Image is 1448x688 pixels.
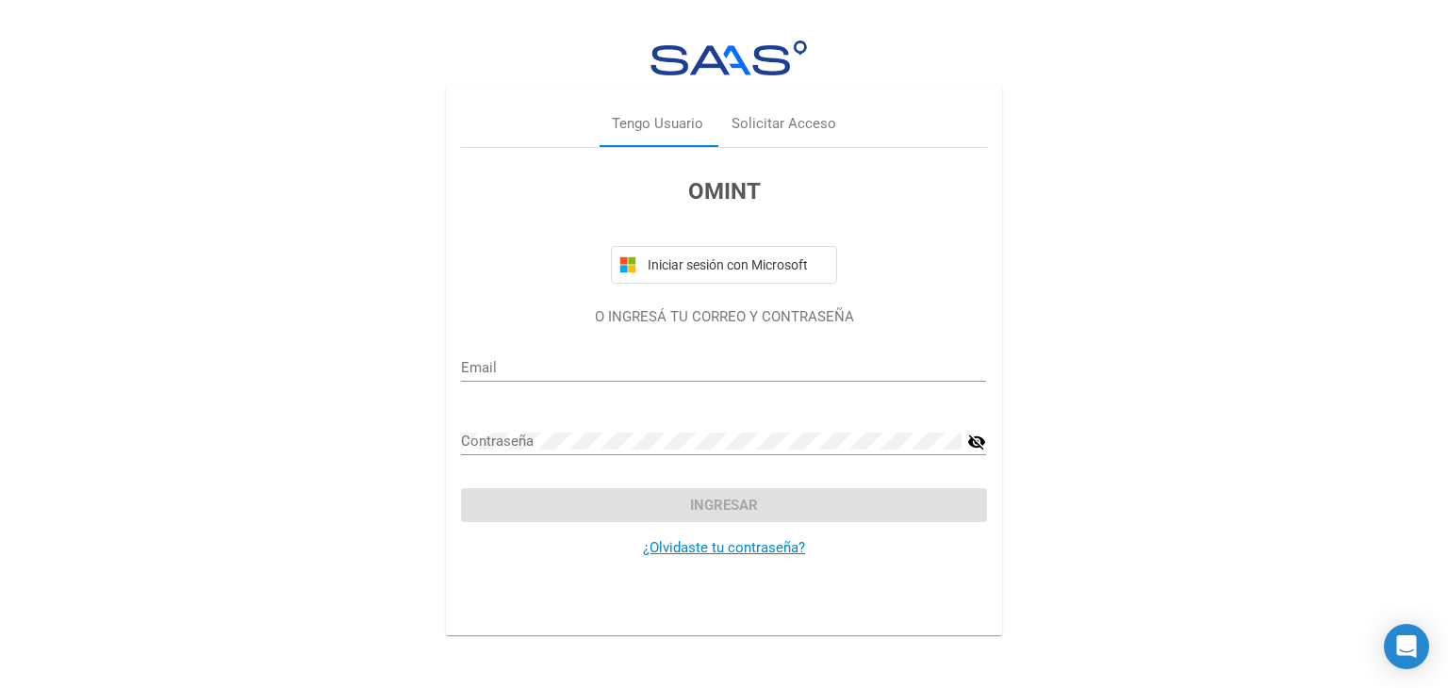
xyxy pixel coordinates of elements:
[611,246,837,284] button: Iniciar sesión con Microsoft
[967,431,986,453] mat-icon: visibility_off
[643,539,805,556] a: ¿Olvidaste tu contraseña?
[612,114,703,136] div: Tengo Usuario
[690,497,758,514] span: Ingresar
[461,488,986,522] button: Ingresar
[644,257,829,272] span: Iniciar sesión con Microsoft
[461,174,986,208] h3: OMINT
[461,306,986,328] p: O INGRESÁ TU CORREO Y CONTRASEÑA
[1384,624,1429,669] div: Open Intercom Messenger
[732,114,836,136] div: Solicitar Acceso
